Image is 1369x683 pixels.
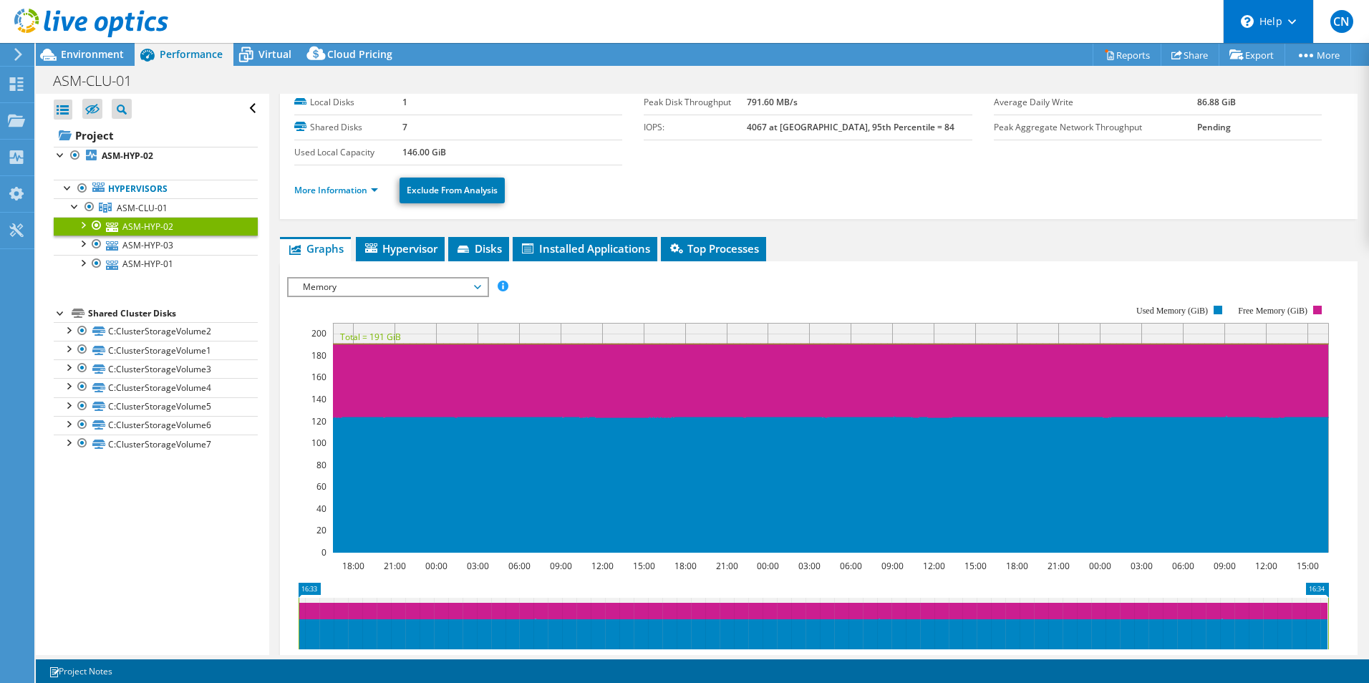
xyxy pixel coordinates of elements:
text: 08:00 [1194,654,1216,666]
a: Project [54,124,258,147]
a: C:ClusterStorageVolume1 [54,341,258,359]
text: 40 [316,503,326,515]
a: C:ClusterStorageVolume6 [54,416,258,435]
b: 86.88 GiB [1197,96,1236,108]
text: 10:00 [1223,654,1245,666]
text: 09:00 [549,560,571,572]
text: 09:00 [1213,560,1235,572]
span: Environment [61,47,124,61]
text: 10:00 [880,654,902,666]
label: Shared Disks [294,120,402,135]
a: C:ClusterStorageVolume2 [54,322,258,341]
span: Memory [296,278,480,296]
text: 20 [316,524,326,536]
text: 16:00 [1309,654,1331,666]
text: 03:00 [1130,560,1152,572]
span: Virtual [258,47,291,61]
a: Exclude From Analysis [400,178,505,203]
a: ASM-HYP-02 [54,147,258,165]
text: 02:00 [765,654,788,666]
text: 16:00 [965,654,987,666]
a: ASM-HYP-01 [54,255,258,273]
a: Share [1161,44,1219,66]
span: CN [1330,10,1353,33]
b: 146.00 GiB [402,146,446,158]
text: 14:00 [594,654,616,666]
text: 20:00 [1022,654,1045,666]
a: C:ClusterStorageVolume4 [54,378,258,397]
text: 120 [311,415,326,427]
text: 09:00 [881,560,903,572]
span: ASM-CLU-01 [117,202,168,214]
a: C:ClusterStorageVolume5 [54,397,258,416]
label: Local Disks [294,95,402,110]
b: 1 [402,96,407,108]
a: C:ClusterStorageVolume3 [54,359,258,378]
text: Used Memory (GiB) [1136,306,1208,316]
text: 12:00 [909,654,931,666]
a: More [1285,44,1351,66]
text: 00:00 [756,560,778,572]
text: 06:00 [480,654,502,666]
text: 02:00 [1108,654,1131,666]
text: 20:00 [679,654,702,666]
text: 04:00 [1137,654,1159,666]
b: 7 [402,121,407,133]
svg: \n [1241,15,1254,28]
text: 04:00 [451,654,473,666]
span: Top Processes [668,241,759,256]
text: 12:00 [591,560,613,572]
text: 18:00 [1005,560,1027,572]
text: 14:00 [937,654,959,666]
text: 15:00 [964,560,986,572]
text: 15:00 [1296,560,1318,572]
text: 12:00 [1254,560,1277,572]
text: 180 [311,349,326,362]
text: 00:00 [394,654,416,666]
text: 18:00 [308,654,330,666]
text: 16:00 [622,654,644,666]
text: 06:00 [823,654,845,666]
text: 18:00 [994,654,1016,666]
text: 00:00 [1088,560,1111,572]
text: 21:00 [383,560,405,572]
b: 791.60 MB/s [747,96,798,108]
text: 06:00 [1166,654,1188,666]
text: 160 [311,371,326,383]
text: 80 [316,459,326,471]
text: 100 [311,437,326,449]
text: 18:00 [651,654,673,666]
a: ASM-HYP-02 [54,217,258,236]
span: Graphs [287,241,344,256]
h1: ASM-CLU-01 [47,73,154,89]
text: 00:00 [1080,654,1102,666]
b: Pending [1197,121,1231,133]
text: 140 [311,393,326,405]
label: Peak Aggregate Network Throughput [994,120,1197,135]
text: 12:00 [565,654,587,666]
text: 15:00 [632,560,654,572]
text: 02:00 [422,654,445,666]
text: 08:00 [508,654,530,666]
text: 21:00 [715,560,737,572]
a: Export [1219,44,1285,66]
text: 200 [311,327,326,339]
b: ASM-HYP-02 [102,150,153,162]
text: 18:00 [342,560,364,572]
text: 00:00 [425,560,447,572]
text: 0 [321,546,326,558]
text: 12:00 [1252,654,1274,666]
text: 06:00 [839,560,861,572]
text: 12:00 [922,560,944,572]
text: 21:00 [1047,560,1069,572]
label: Peak Disk Throughput [644,95,747,110]
text: 00:00 [737,654,759,666]
text: 03:00 [798,560,820,572]
text: 20:00 [337,654,359,666]
text: 14:00 [1280,654,1302,666]
text: 08:00 [851,654,874,666]
a: ASM-CLU-01 [54,198,258,217]
a: C:ClusterStorageVolume7 [54,435,258,453]
label: Average Daily Write [994,95,1197,110]
text: 10:00 [536,654,558,666]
